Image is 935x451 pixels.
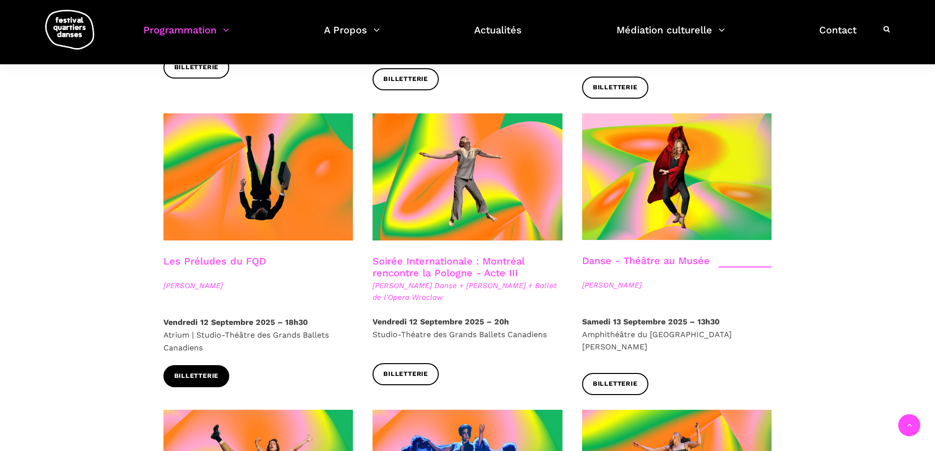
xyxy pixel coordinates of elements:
a: Billetterie [163,56,230,79]
span: Billetterie [383,369,428,379]
span: Billetterie [174,371,219,381]
a: Billetterie [582,373,648,395]
a: Actualités [474,22,522,51]
a: Médiation culturelle [616,22,725,51]
a: Soirée Internationale : Montréal rencontre la Pologne - Acte III [373,255,524,279]
span: Billetterie [593,379,638,389]
span: [PERSON_NAME] [163,280,353,292]
span: [PERSON_NAME] Danse + [PERSON_NAME] + Ballet de l'Opera Wroclaw [373,280,562,303]
a: A Propos [324,22,380,51]
span: Billetterie [383,74,428,84]
a: Billetterie [373,363,439,385]
strong: Vendredi 12 Septembre 2025 – 18h30 [163,318,308,327]
a: Contact [819,22,856,51]
p: Amphithéâtre du [GEOGRAPHIC_DATA][PERSON_NAME] [582,316,772,353]
p: Atrium | Studio-Théâtre des Grands Ballets Canadiens [163,316,353,354]
a: Billetterie [163,365,230,387]
p: Studio-Théatre des Grands Ballets Canadiens [373,316,562,341]
a: Les Préludes du FQD [163,255,266,267]
span: Billetterie [593,82,638,93]
a: Billetterie [582,77,648,99]
a: Billetterie [373,68,439,90]
span: Billetterie [174,62,219,73]
strong: Vendredi 12 Septembre 2025 – 20h [373,317,509,326]
a: Programmation [143,22,229,51]
a: Danse - Théâtre au Musée [582,255,710,266]
img: logo-fqd-med [45,10,94,50]
span: [PERSON_NAME] [582,279,772,291]
strong: Samedi 13 Septembre 2025 – 13h30 [582,317,720,326]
